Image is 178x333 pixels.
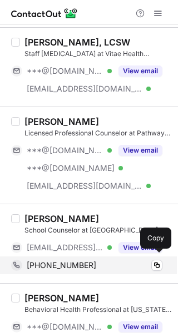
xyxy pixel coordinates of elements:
span: ***@[DOMAIN_NAME] [27,322,103,332]
div: Behavioral Health Professional at [US_STATE] Health Centers, Inc. [24,305,171,315]
span: [EMAIL_ADDRESS][DOMAIN_NAME] [27,181,142,191]
div: [PERSON_NAME] [24,292,99,304]
div: Licensed Professional Counselor at Pathways Addiction & Recovery Services [24,128,171,138]
span: [EMAIL_ADDRESS][DOMAIN_NAME] [27,84,142,94]
div: [PERSON_NAME], LCSW [24,37,130,48]
div: [PERSON_NAME] [24,116,99,127]
button: Reveal Button [118,242,162,253]
button: Reveal Button [118,65,162,77]
span: ***@[DOMAIN_NAME] [27,145,103,155]
div: [PERSON_NAME] [24,213,99,224]
span: ***@[DOMAIN_NAME] [27,66,103,76]
span: [EMAIL_ADDRESS][DOMAIN_NAME] [27,243,103,253]
div: School Counselor at [GEOGRAPHIC_DATA] [24,225,171,235]
button: Reveal Button [118,321,162,332]
span: ***@[DOMAIN_NAME] [27,163,115,173]
button: Reveal Button [118,145,162,156]
span: [PHONE_NUMBER] [27,260,96,270]
img: ContactOut v5.3.10 [11,7,78,20]
div: Staff [MEDICAL_DATA] at Vitae Health Systems [24,49,171,59]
